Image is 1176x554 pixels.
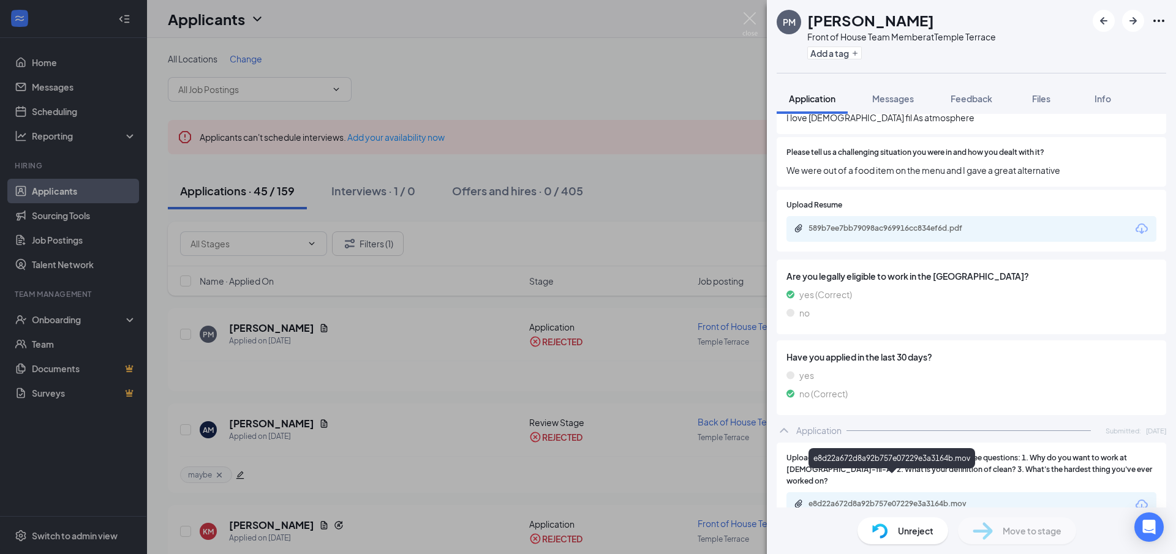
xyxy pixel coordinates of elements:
[786,200,842,211] span: Upload Resume
[799,369,814,382] span: yes
[807,10,934,31] h1: [PERSON_NAME]
[777,423,791,438] svg: ChevronUp
[794,223,804,233] svg: Paperclip
[1122,10,1144,32] button: ArrowRight
[809,448,975,468] div: e8d22a672d8a92b757e07229e3a3164b.mov
[807,47,862,59] button: PlusAdd a tag
[1003,524,1061,537] span: Move to stage
[1151,13,1166,28] svg: Ellipses
[796,424,842,436] div: Application
[807,31,996,43] div: Front of House Team Member at Temple Terrace
[1126,13,1140,28] svg: ArrowRight
[809,499,980,509] div: e8d22a672d8a92b757e07229e3a3164b.mov
[809,223,980,233] div: 589b7ee7bb79098ac969916cc834ef6d.pdf
[951,93,992,104] span: Feedback
[794,223,992,235] a: Paperclip589b7ee7bb79098ac969916cc834ef6d.pdf
[1106,425,1141,436] span: Submitted:
[1134,498,1149,512] svg: Download
[786,269,1156,283] span: Are you legally eligible to work in the [GEOGRAPHIC_DATA]?
[786,147,1044,159] span: Please tell us a challenging situation you were in and how you dealt with it?
[786,163,1156,177] span: We were out of a food item on the menu and I gave a great alternative
[789,93,835,104] span: Application
[851,50,859,57] svg: Plus
[1146,425,1166,436] span: [DATE]
[786,111,1156,124] span: I love [DEMOGRAPHIC_DATA] fil As atmosphere
[783,16,796,28] div: PM
[1095,93,1111,104] span: Info
[786,350,1156,364] span: Have you applied in the last 30 days?
[898,524,933,537] span: Unreject
[1093,10,1115,32] button: ArrowLeftNew
[1134,512,1164,542] div: Open Intercom Messenger
[786,452,1156,487] span: Upload a 90 second video answering the following three questions: 1. Why do you want to work at [...
[799,288,852,301] span: yes (Correct)
[1134,222,1149,236] svg: Download
[872,93,914,104] span: Messages
[794,499,804,509] svg: Paperclip
[799,306,810,320] span: no
[1096,13,1111,28] svg: ArrowLeftNew
[799,387,848,400] span: no (Correct)
[1032,93,1050,104] span: Files
[794,499,992,511] a: Paperclipe8d22a672d8a92b757e07229e3a3164b.mov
